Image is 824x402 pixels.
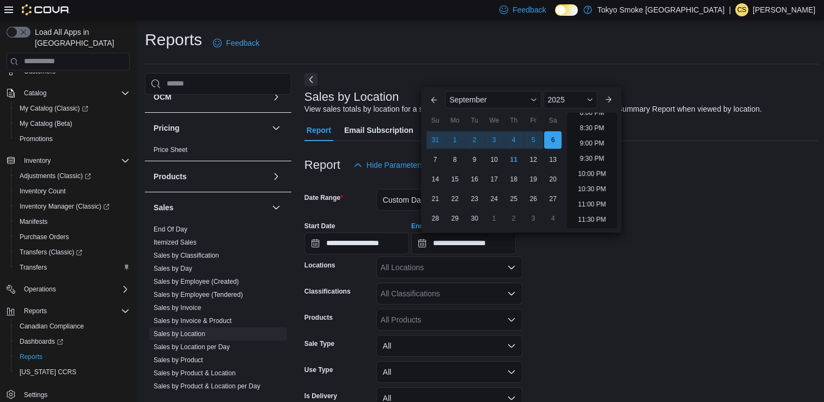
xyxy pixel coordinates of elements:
button: Pricing [154,123,267,133]
a: [US_STATE] CCRS [15,366,81,379]
a: Dashboards [11,334,134,349]
button: All [376,335,522,357]
div: Button. Open the year selector. 2025 is currently selected. [544,91,597,108]
div: day-11 [505,151,522,168]
label: Date Range [304,193,343,202]
span: Dashboards [20,337,63,346]
span: Inventory Count [15,185,130,198]
span: Inventory Manager (Classic) [20,202,109,211]
span: [US_STATE] CCRS [20,368,76,376]
span: Sales by Invoice & Product [154,316,231,325]
label: End Date [411,222,440,230]
div: day-3 [524,210,542,227]
a: End Of Day [154,226,187,233]
button: Products [154,171,267,182]
a: Transfers (Classic) [11,245,134,260]
a: Sales by Classification [154,252,219,259]
input: Press the down key to enter a popover containing a calendar. Press the escape key to close the po... [411,233,516,254]
span: Catalog [20,87,130,100]
span: Adjustments (Classic) [20,172,91,180]
h3: Sales by Location [304,90,399,103]
a: Sales by Location [154,330,205,338]
div: day-10 [485,151,503,168]
a: Price Sheet [154,146,187,154]
a: Sales by Employee (Tendered) [154,291,243,299]
p: | [729,3,731,16]
a: Sales by Location per Day [154,343,230,351]
ul: Time [567,113,617,228]
span: Hide Parameters [367,160,424,170]
button: Purchase Orders [11,229,134,245]
div: day-23 [466,190,483,208]
span: Reports [24,307,47,315]
li: 8:00 PM [576,106,609,119]
span: Promotions [15,132,130,145]
span: Settings [20,387,130,401]
div: day-18 [505,170,522,188]
button: Open list of options [507,263,516,272]
a: Settings [20,388,52,401]
div: day-2 [505,210,522,227]
span: Reports [20,352,42,361]
a: My Catalog (Classic) [11,101,134,116]
span: Sales by Day [154,264,192,273]
a: Sales by Product & Location [154,369,236,377]
div: day-8 [446,151,463,168]
div: day-27 [544,190,561,208]
button: OCM [154,92,267,102]
div: day-24 [485,190,503,208]
div: day-4 [505,131,522,149]
button: Canadian Compliance [11,319,134,334]
button: Reports [20,304,51,318]
a: Sales by Product [154,356,203,364]
label: Start Date [304,222,335,230]
span: 2025 [548,95,565,104]
button: Open list of options [507,315,516,324]
button: Inventory [2,153,134,168]
span: Adjustments (Classic) [15,169,130,182]
span: My Catalog (Beta) [20,119,72,128]
span: Inventory [24,156,51,165]
span: Email Subscription [344,119,413,141]
a: Sales by Day [154,265,192,272]
h3: Report [304,159,340,172]
span: Purchase Orders [20,233,69,241]
a: Sales by Product & Location per Day [154,382,260,390]
span: Feedback [512,4,546,15]
button: Manifests [11,214,134,229]
div: day-22 [446,190,463,208]
div: day-3 [485,131,503,149]
button: Operations [20,283,60,296]
span: Settings [24,391,47,399]
p: [PERSON_NAME] [753,3,815,16]
li: 9:00 PM [576,137,609,150]
span: September [449,95,486,104]
div: day-15 [446,170,463,188]
div: Th [505,112,522,129]
a: Purchase Orders [15,230,74,243]
a: Canadian Compliance [15,320,88,333]
span: Reports [20,304,130,318]
span: Transfers [15,261,130,274]
span: Washington CCRS [15,366,130,379]
span: Load All Apps in [GEOGRAPHIC_DATA] [30,27,130,48]
div: Pricing [145,143,291,161]
div: day-5 [524,131,542,149]
div: Mo [446,112,463,129]
span: Itemized Sales [154,238,197,247]
button: OCM [270,90,283,103]
div: day-31 [426,131,444,149]
span: Inventory [20,154,130,167]
div: day-17 [485,170,503,188]
div: day-12 [524,151,542,168]
button: Open list of options [507,289,516,298]
div: day-2 [466,131,483,149]
div: day-21 [426,190,444,208]
div: day-25 [505,190,522,208]
div: day-6 [544,131,561,149]
span: CS [737,3,747,16]
span: Sales by Employee (Created) [154,277,239,286]
span: Sales by Classification [154,251,219,260]
span: Feedback [226,38,259,48]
